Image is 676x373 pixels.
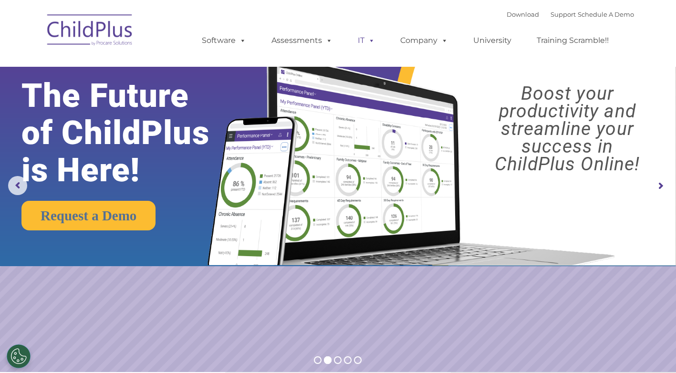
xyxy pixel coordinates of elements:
a: Assessments [262,31,342,50]
iframe: Chat Widget [628,327,676,373]
rs-layer: The Future of ChildPlus is Here! [21,77,238,189]
button: Cookies Settings [7,344,31,368]
a: Download [507,10,539,18]
a: Company [391,31,458,50]
span: Phone number [133,102,173,109]
rs-layer: Boost your productivity and streamline your success in ChildPlus Online! [467,85,668,173]
a: Support [551,10,576,18]
a: Schedule A Demo [578,10,634,18]
a: University [464,31,521,50]
span: Last name [133,63,162,70]
font: | [507,10,634,18]
img: ChildPlus by Procare Solutions [42,8,138,55]
a: Software [192,31,256,50]
a: Request a Demo [21,201,156,230]
a: IT [348,31,385,50]
a: Training Scramble!! [527,31,618,50]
